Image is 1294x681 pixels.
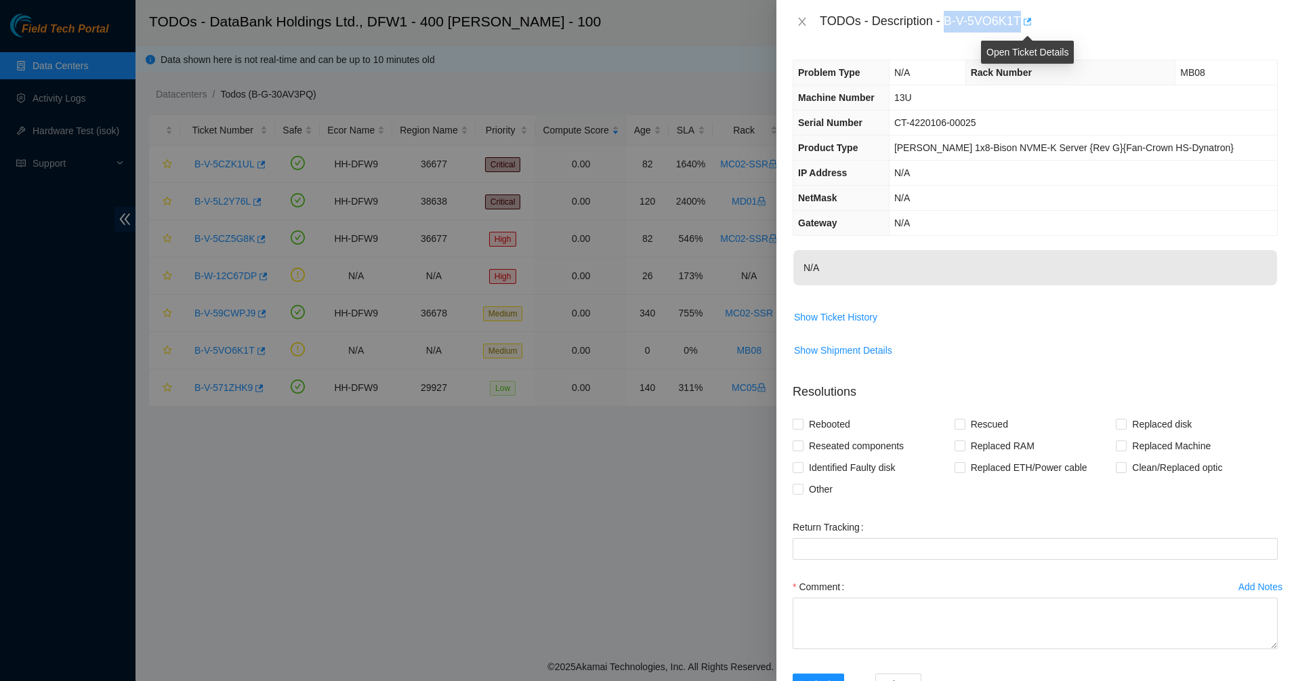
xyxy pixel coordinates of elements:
textarea: Comment [793,598,1278,649]
span: [PERSON_NAME] 1x8-Bison NVME-K Server {Rev G}{Fan-Crown HS-Dynatron} [894,142,1234,153]
span: Reseated components [803,435,909,457]
span: Replaced ETH/Power cable [965,457,1093,478]
span: Rebooted [803,413,856,435]
span: Gateway [798,218,837,228]
span: Rescued [965,413,1014,435]
label: Comment [793,576,850,598]
span: Replaced Machine [1127,435,1216,457]
span: NetMask [798,192,837,203]
span: N/A [894,167,910,178]
p: Resolutions [793,372,1278,401]
p: N/A [793,250,1277,285]
span: Product Type [798,142,858,153]
span: close [797,16,808,27]
span: Show Ticket History [794,310,877,325]
span: CT-4220106-00025 [894,117,976,128]
input: Return Tracking [793,538,1278,560]
button: Show Ticket History [793,306,878,328]
span: Problem Type [798,67,860,78]
span: N/A [894,218,910,228]
span: Other [803,478,838,500]
span: N/A [894,192,910,203]
button: Close [793,16,812,28]
div: Open Ticket Details [981,41,1074,64]
span: Rack Number [971,67,1032,78]
div: Add Notes [1238,582,1282,592]
div: TODOs - Description - B-V-5VO6K1T [820,11,1278,33]
span: Identified Faulty disk [803,457,901,478]
span: 13U [894,92,912,103]
span: Show Shipment Details [794,343,892,358]
span: Serial Number [798,117,862,128]
span: Clean/Replaced optic [1127,457,1228,478]
span: N/A [894,67,910,78]
span: MB08 [1180,67,1205,78]
span: Replaced disk [1127,413,1197,435]
span: IP Address [798,167,847,178]
span: Replaced RAM [965,435,1040,457]
button: Add Notes [1238,576,1283,598]
span: Machine Number [798,92,875,103]
label: Return Tracking [793,516,869,538]
button: Show Shipment Details [793,339,893,361]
